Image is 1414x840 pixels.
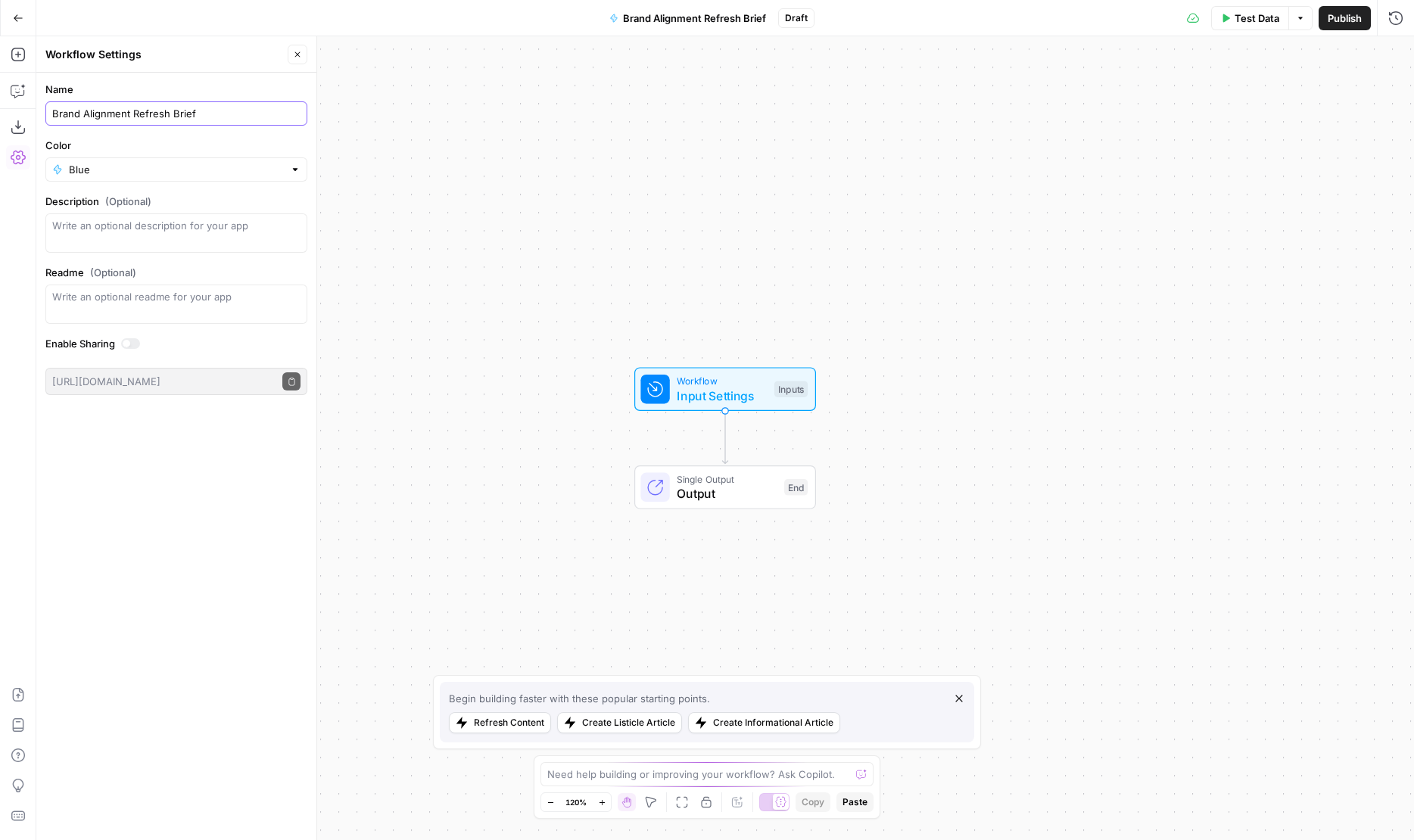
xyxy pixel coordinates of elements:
label: Enable Sharing [45,336,307,351]
button: Publish [1319,6,1371,30]
div: WorkflowInput SettingsInputs [584,367,866,411]
button: Test Data [1211,6,1288,30]
g: Edge from start to end [722,411,727,464]
span: 120% [565,796,587,808]
span: Input Settings [677,387,767,405]
button: Copy [796,792,830,812]
div: Begin building faster with these popular starting points. [449,691,710,706]
input: Untitled [52,106,301,121]
span: (Optional) [105,194,151,209]
span: Brand Alignment Refresh Brief [623,11,766,26]
span: Test Data [1235,11,1279,26]
div: Create Informational Article [713,716,833,730]
span: (Optional) [90,265,136,280]
label: Readme [45,265,307,280]
div: Workflow Settings [45,47,283,62]
div: Single OutputOutputEnd [584,465,866,509]
span: Paste [842,795,867,809]
span: Workflow [677,374,767,388]
label: Description [45,194,307,209]
span: Single Output [677,471,777,486]
button: Paste [836,792,874,812]
div: End [784,479,808,496]
label: Name [45,82,307,97]
span: Copy [802,795,824,809]
div: Refresh Content [474,716,544,730]
span: Draft [785,11,808,25]
span: Publish [1328,11,1362,26]
label: Color [45,138,307,153]
div: Create Listicle Article [582,716,675,730]
input: Blue [69,162,284,177]
button: Brand Alignment Refresh Brief [600,6,775,30]
span: Output [677,484,777,502]
div: Inputs [774,381,808,397]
